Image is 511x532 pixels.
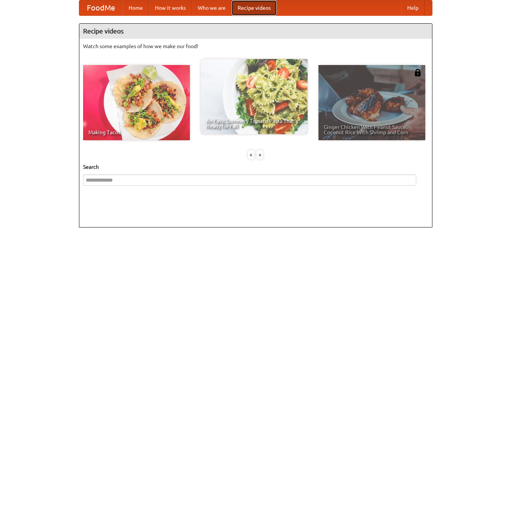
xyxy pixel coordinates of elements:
div: « [248,150,255,159]
a: An Easy, Summery Tomato Pasta That's Ready for Fall [201,59,308,134]
img: 483408.png [414,69,422,76]
h4: Recipe videos [79,24,432,39]
a: Who we are [192,0,232,15]
span: An Easy, Summery Tomato Pasta That's Ready for Fall [206,118,302,129]
a: Home [123,0,149,15]
span: Making Tacos [88,130,185,135]
a: FoodMe [79,0,123,15]
h5: Search [83,163,428,171]
a: Recipe videos [232,0,277,15]
a: Making Tacos [83,65,190,140]
a: Help [401,0,425,15]
div: » [256,150,263,159]
a: How it works [149,0,192,15]
p: Watch some examples of how we make our food! [83,42,428,50]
